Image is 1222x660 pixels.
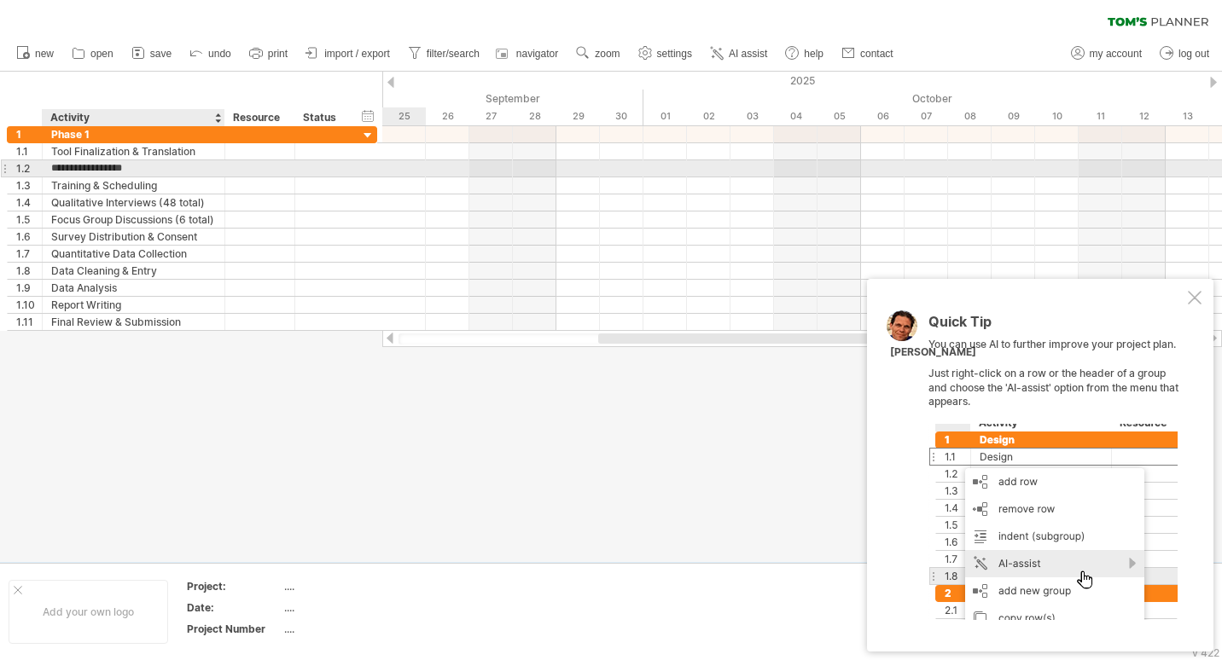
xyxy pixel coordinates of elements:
[1178,48,1209,60] span: log out
[427,48,480,60] span: filter/search
[837,43,899,65] a: contact
[16,160,42,177] div: 1.2
[16,280,42,296] div: 1.9
[51,143,216,159] div: Tool Finalization & Translation
[284,579,428,593] div: ....
[51,280,216,296] div: Data Analysis
[730,107,774,125] div: Friday, 3 October 2025
[187,579,281,593] div: Project:
[469,107,513,125] div: Saturday, 27 September 2025
[16,194,42,211] div: 1.4
[16,297,42,313] div: 1.10
[860,48,893,60] span: contact
[187,600,281,615] div: Date:
[67,43,119,65] a: open
[928,315,1184,620] div: You can use AI to further improve your project plan. Just right-click on a row or the header of a...
[51,229,216,245] div: Survey Distribution & Consent
[16,177,42,194] div: 1.3
[861,107,905,125] div: Monday, 6 October 2025
[51,246,216,262] div: Quantitative Data Collection
[324,48,390,60] span: import / export
[595,48,620,60] span: zoom
[600,107,643,125] div: Tuesday, 30 September 2025
[245,43,293,65] a: print
[513,107,556,125] div: Sunday, 28 September 2025
[187,622,281,636] div: Project Number
[928,315,1184,338] div: Quick Tip
[51,263,216,279] div: Data Cleaning & Entry
[657,48,692,60] span: settings
[1155,43,1214,65] a: log out
[16,263,42,279] div: 1.8
[516,48,558,60] span: navigator
[51,177,216,194] div: Training & Scheduling
[781,43,829,65] a: help
[284,600,428,615] div: ....
[426,107,469,125] div: Friday, 26 September 2025
[51,194,216,211] div: Qualitative Interviews (48 total)
[16,143,42,159] div: 1.1
[1079,107,1122,125] div: Saturday, 11 October 2025
[382,107,426,125] div: Thursday, 25 September 2025
[1122,107,1166,125] div: Sunday, 12 October 2025
[634,43,697,65] a: settings
[127,43,177,65] a: save
[404,43,485,65] a: filter/search
[774,107,818,125] div: Saturday, 4 October 2025
[804,48,823,60] span: help
[556,107,600,125] div: Monday, 29 September 2025
[301,43,395,65] a: import / export
[150,48,172,60] span: save
[208,48,231,60] span: undo
[572,43,625,65] a: zoom
[16,229,42,245] div: 1.6
[493,43,563,65] a: navigator
[284,622,428,636] div: ....
[1090,48,1142,60] span: my account
[643,107,687,125] div: Wednesday, 1 October 2025
[905,107,948,125] div: Tuesday, 7 October 2025
[706,43,772,65] a: AI assist
[51,211,216,228] div: Focus Group Discussions (6 total)
[12,43,59,65] a: new
[687,107,730,125] div: Thursday, 2 October 2025
[51,314,216,330] div: Final Review & Submission
[35,48,54,60] span: new
[51,297,216,313] div: Report Writing
[16,246,42,262] div: 1.7
[303,109,340,126] div: Status
[1035,107,1079,125] div: Friday, 10 October 2025
[1166,107,1209,125] div: Monday, 13 October 2025
[9,580,168,644] div: Add your own logo
[50,109,215,126] div: Activity
[890,345,976,360] div: [PERSON_NAME]
[185,43,236,65] a: undo
[16,126,42,142] div: 1
[948,107,992,125] div: Wednesday, 8 October 2025
[90,48,113,60] span: open
[818,107,861,125] div: Sunday, 5 October 2025
[729,48,767,60] span: AI assist
[51,126,216,142] div: Phase 1
[16,314,42,330] div: 1.11
[1067,43,1147,65] a: my account
[268,48,288,60] span: print
[16,211,42,228] div: 1.5
[1192,646,1219,659] div: v 422
[233,109,285,126] div: Resource
[992,107,1035,125] div: Thursday, 9 October 2025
